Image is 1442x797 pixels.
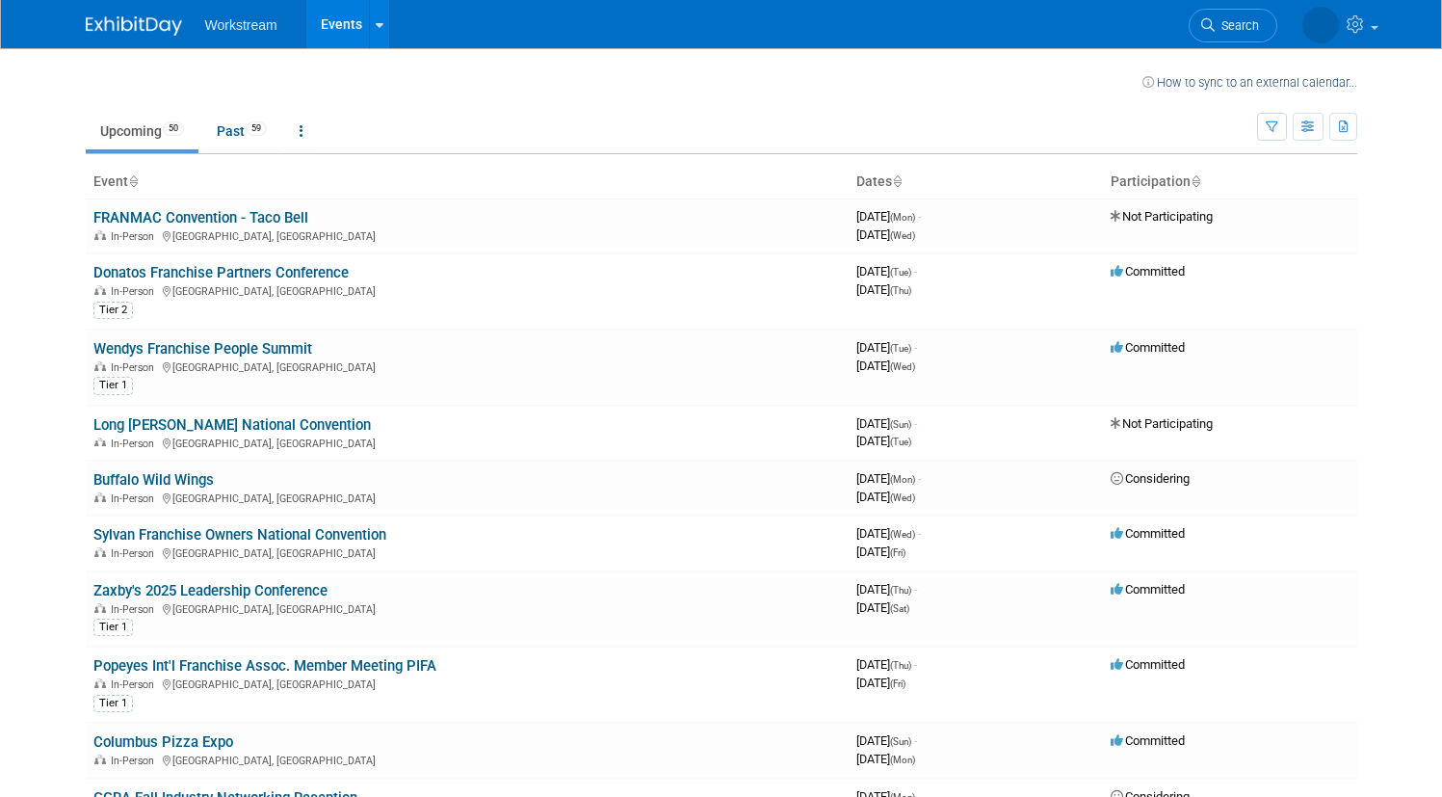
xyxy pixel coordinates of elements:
[1111,416,1213,431] span: Not Participating
[94,755,106,764] img: In-Person Event
[890,678,905,689] span: (Fri)
[93,209,308,226] a: FRANMAC Convention - Taco Bell
[93,282,841,298] div: [GEOGRAPHIC_DATA], [GEOGRAPHIC_DATA]
[111,755,160,767] span: In-Person
[94,438,106,447] img: In-Person Event
[890,603,909,614] span: (Sat)
[890,736,911,747] span: (Sun)
[202,113,281,149] a: Past59
[94,285,106,295] img: In-Person Event
[856,209,921,224] span: [DATE]
[93,582,328,599] a: Zaxby's 2025 Leadership Conference
[856,416,917,431] span: [DATE]
[856,227,915,242] span: [DATE]
[856,752,915,766] span: [DATE]
[856,526,921,541] span: [DATE]
[856,282,911,297] span: [DATE]
[93,435,841,450] div: [GEOGRAPHIC_DATA], [GEOGRAPHIC_DATA]
[93,676,841,691] div: [GEOGRAPHIC_DATA], [GEOGRAPHIC_DATA]
[890,529,915,540] span: (Wed)
[93,545,841,560] div: [GEOGRAPHIC_DATA], [GEOGRAPHIC_DATA]
[890,585,911,596] span: (Thu)
[892,173,902,189] a: Sort by Start Date
[86,166,849,199] th: Event
[205,17,277,33] span: Workstream
[856,340,917,355] span: [DATE]
[93,471,214,489] a: Buffalo Wild Wings
[890,212,915,223] span: (Mon)
[856,545,905,559] span: [DATE]
[1191,173,1200,189] a: Sort by Participation Type
[111,230,160,243] span: In-Person
[849,166,1103,199] th: Dates
[890,474,915,485] span: (Mon)
[111,285,160,298] span: In-Person
[1111,526,1185,541] span: Committed
[914,733,917,748] span: -
[163,121,184,136] span: 50
[1142,75,1357,90] a: How to sync to an external calendar...
[86,16,182,36] img: ExhibitDay
[94,492,106,502] img: In-Person Event
[918,526,921,541] span: -
[111,547,160,560] span: In-Person
[93,733,233,751] a: Columbus Pizza Expo
[1103,166,1357,199] th: Participation
[914,340,917,355] span: -
[1111,340,1185,355] span: Committed
[1215,18,1259,33] span: Search
[856,471,921,486] span: [DATE]
[246,121,267,136] span: 59
[1111,582,1185,597] span: Committed
[1189,9,1277,42] a: Search
[94,230,106,240] img: In-Person Event
[856,676,905,690] span: [DATE]
[914,657,917,672] span: -
[93,340,312,358] a: Wendys Franchise People Summit
[856,434,911,448] span: [DATE]
[856,582,917,597] span: [DATE]
[1111,471,1190,486] span: Considering
[93,302,133,319] div: Tier 2
[890,437,911,447] span: (Tue)
[111,492,160,505] span: In-Person
[856,600,909,615] span: [DATE]
[890,660,911,671] span: (Thu)
[890,492,915,503] span: (Wed)
[914,264,917,279] span: -
[93,619,133,636] div: Tier 1
[93,600,841,616] div: [GEOGRAPHIC_DATA], [GEOGRAPHIC_DATA]
[890,419,911,430] span: (Sun)
[94,361,106,371] img: In-Person Event
[93,752,841,767] div: [GEOGRAPHIC_DATA], [GEOGRAPHIC_DATA]
[1111,209,1213,224] span: Not Participating
[890,755,915,765] span: (Mon)
[856,657,917,672] span: [DATE]
[856,264,917,279] span: [DATE]
[918,471,921,486] span: -
[93,695,133,712] div: Tier 1
[1302,7,1339,43] img: Rousie Mok
[914,416,917,431] span: -
[86,113,198,149] a: Upcoming50
[111,438,160,450] span: In-Person
[93,227,841,243] div: [GEOGRAPHIC_DATA], [GEOGRAPHIC_DATA]
[93,377,133,394] div: Tier 1
[111,603,160,616] span: In-Person
[93,359,841,374] div: [GEOGRAPHIC_DATA], [GEOGRAPHIC_DATA]
[1111,733,1185,748] span: Committed
[890,547,905,558] span: (Fri)
[856,733,917,748] span: [DATE]
[890,361,915,372] span: (Wed)
[93,264,349,281] a: Donatos Franchise Partners Conference
[890,267,911,278] span: (Tue)
[94,547,106,557] img: In-Person Event
[890,343,911,354] span: (Tue)
[914,582,917,597] span: -
[856,490,915,504] span: [DATE]
[94,678,106,688] img: In-Person Event
[93,416,371,434] a: Long [PERSON_NAME] National Convention
[918,209,921,224] span: -
[93,526,386,544] a: Sylvan Franchise Owners National Convention
[128,173,138,189] a: Sort by Event Name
